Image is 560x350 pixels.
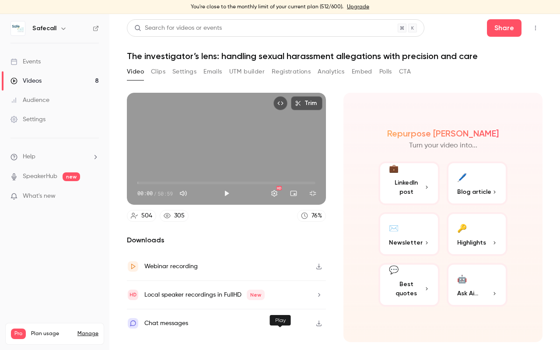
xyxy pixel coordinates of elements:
div: 76 % [311,211,322,220]
h2: Downloads [127,235,326,245]
button: 🔑Highlights [447,212,508,256]
div: 305 [174,211,185,220]
button: Turn on miniplayer [285,185,302,202]
span: LinkedIn post [389,178,424,196]
div: Settings [10,115,45,124]
button: Share [487,19,521,37]
span: 00:00 [137,189,153,197]
span: New [247,290,265,300]
span: Best quotes [389,280,424,298]
div: Events [10,57,41,66]
button: CTA [399,65,411,79]
button: Exit full screen [304,185,322,202]
div: Videos [10,77,42,85]
h2: Repurpose [PERSON_NAME] [387,128,499,139]
button: Video [127,65,144,79]
span: Newsletter [389,238,423,247]
button: Registrations [272,65,311,79]
span: Ask Ai... [457,289,478,298]
button: Clips [151,65,165,79]
span: Blog article [457,187,491,196]
button: 💬Best quotes [378,263,440,307]
div: Webinar recording [144,261,198,272]
img: Safecall [11,21,25,35]
button: 🖊️Blog article [447,161,508,205]
div: 🖊️ [457,170,467,184]
span: Highlights [457,238,486,247]
span: / [154,189,157,197]
div: 💼 [389,163,399,175]
a: 305 [160,210,189,222]
iframe: Noticeable Trigger [88,192,99,200]
div: Play [270,315,291,325]
button: UTM builder [229,65,265,79]
a: 76% [297,210,326,222]
div: 💬 [389,264,399,276]
button: Settings [266,185,283,202]
button: Polls [379,65,392,79]
button: Settings [172,65,196,79]
h1: The investigator’s lens: handling sexual harassment allegations with precision and care [127,51,542,61]
button: Embed video [273,96,287,110]
div: Audience [10,96,49,105]
a: SpeakerHub [23,172,57,181]
button: Top Bar Actions [528,21,542,35]
div: 🔑 [457,221,467,234]
div: 00:00 [137,189,173,197]
button: Emails [203,65,222,79]
div: Search for videos or events [134,24,222,33]
button: Mute [175,185,192,202]
span: Pro [11,329,26,339]
span: Help [23,152,35,161]
div: ✉️ [389,221,399,234]
button: Play [218,185,235,202]
span: Plan usage [31,330,72,337]
button: Trim [291,96,322,110]
button: Analytics [318,65,345,79]
li: help-dropdown-opener [10,152,99,161]
a: Upgrade [347,3,369,10]
span: new [63,172,80,181]
div: HD [276,186,282,190]
div: Chat messages [144,318,188,329]
button: 🤖Ask Ai... [447,263,508,307]
h6: Safecall [32,24,56,33]
button: 💼LinkedIn post [378,161,440,205]
button: Embed [352,65,372,79]
span: What's new [23,192,56,201]
a: Manage [77,330,98,337]
a: 504 [127,210,156,222]
span: 50:59 [157,189,173,197]
div: 504 [141,211,152,220]
div: Local speaker recordings in FullHD [144,290,265,300]
p: Turn your video into... [409,140,477,151]
div: 🤖 [457,272,467,285]
button: ✉️Newsletter [378,212,440,256]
